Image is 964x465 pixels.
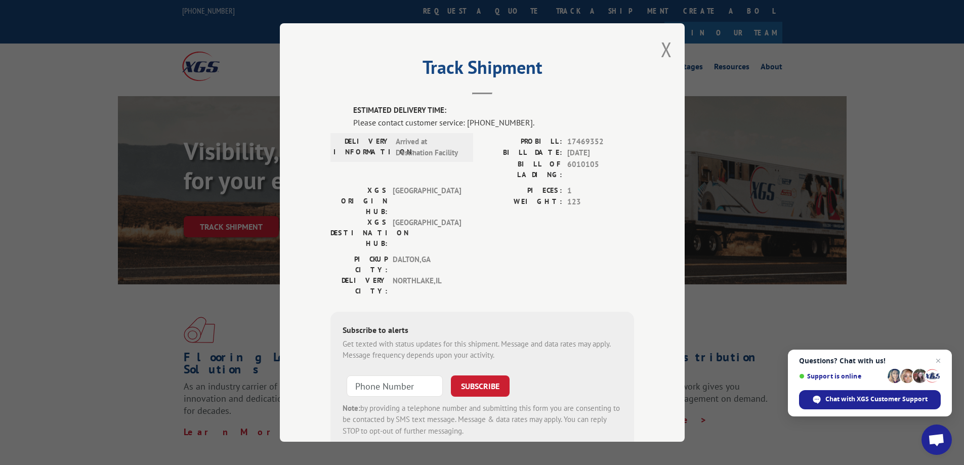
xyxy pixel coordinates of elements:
[393,254,461,275] span: DALTON , GA
[932,355,944,367] span: Close chat
[482,136,562,148] label: PROBILL:
[799,357,941,365] span: Questions? Chat with us!
[330,60,634,79] h2: Track Shipment
[567,159,634,180] span: 6010105
[825,395,928,404] span: Chat with XGS Customer Support
[330,254,388,275] label: PICKUP CITY:
[343,339,622,361] div: Get texted with status updates for this shipment. Message and data rates may apply. Message frequ...
[567,185,634,197] span: 1
[396,136,464,159] span: Arrived at Destination Facility
[353,116,634,129] div: Please contact customer service: [PHONE_NUMBER].
[330,275,388,297] label: DELIVERY CITY:
[567,196,634,208] span: 123
[353,105,634,116] label: ESTIMATED DELIVERY TIME:
[482,185,562,197] label: PIECES:
[921,425,952,455] div: Open chat
[661,36,672,63] button: Close modal
[451,375,510,397] button: SUBSCRIBE
[799,372,884,380] span: Support is online
[343,324,622,339] div: Subscribe to alerts
[567,147,634,159] span: [DATE]
[343,403,622,437] div: by providing a telephone number and submitting this form you are consenting to be contacted by SM...
[393,217,461,249] span: [GEOGRAPHIC_DATA]
[330,185,388,217] label: XGS ORIGIN HUB:
[393,275,461,297] span: NORTHLAKE , IL
[567,136,634,148] span: 17469352
[347,375,443,397] input: Phone Number
[343,403,360,413] strong: Note:
[333,136,391,159] label: DELIVERY INFORMATION:
[482,159,562,180] label: BILL OF LADING:
[799,390,941,409] div: Chat with XGS Customer Support
[330,217,388,249] label: XGS DESTINATION HUB:
[393,185,461,217] span: [GEOGRAPHIC_DATA]
[482,147,562,159] label: BILL DATE:
[482,196,562,208] label: WEIGHT:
